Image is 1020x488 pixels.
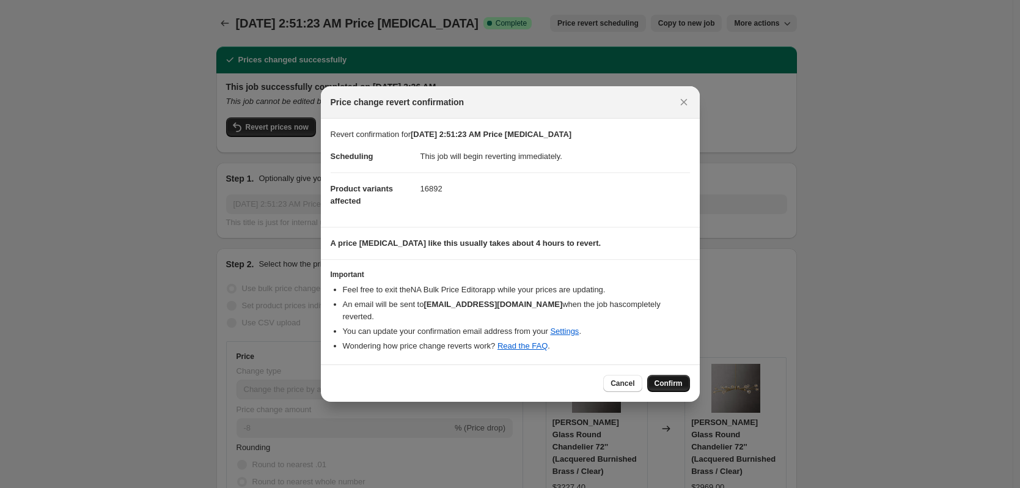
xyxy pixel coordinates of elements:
[647,375,690,392] button: Confirm
[331,96,464,108] span: Price change revert confirmation
[603,375,642,392] button: Cancel
[675,94,692,111] button: Close
[331,152,373,161] span: Scheduling
[497,341,548,350] a: Read the FAQ
[343,340,690,352] li: Wondering how price change reverts work? .
[331,238,601,248] b: A price [MEDICAL_DATA] like this usually takes about 4 hours to revert.
[611,379,634,388] span: Cancel
[343,298,690,323] li: An email will be sent to when the job has completely reverted .
[420,172,690,205] dd: 16892
[424,300,562,309] b: [EMAIL_ADDRESS][DOMAIN_NAME]
[550,327,579,336] a: Settings
[655,379,683,388] span: Confirm
[420,141,690,172] dd: This job will begin reverting immediately.
[343,325,690,338] li: You can update your confirmation email address from your .
[343,284,690,296] li: Feel free to exit the NA Bulk Price Editor app while your prices are updating.
[331,270,690,279] h3: Important
[331,184,394,205] span: Product variants affected
[331,128,690,141] p: Revert confirmation for
[411,130,571,139] b: [DATE] 2:51:23 AM Price [MEDICAL_DATA]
